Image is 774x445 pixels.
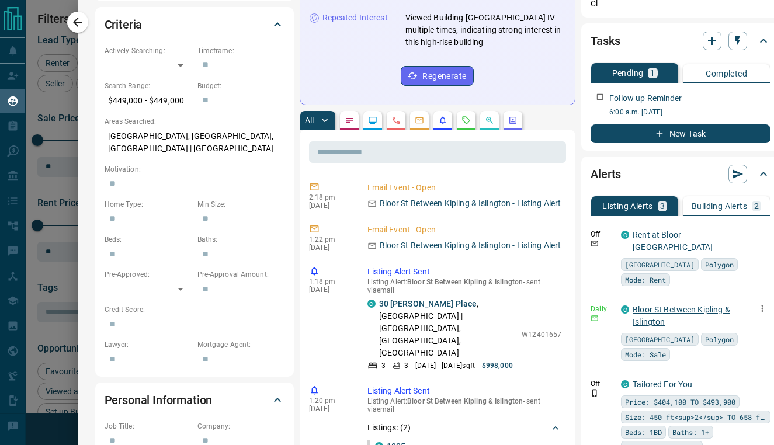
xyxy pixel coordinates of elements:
p: Bloor St Between Kipling & Islington - Listing Alert [380,239,561,252]
svg: Notes [345,116,354,125]
p: [DATE] [309,286,350,294]
a: Bloor St Between Kipling & Islington [633,305,730,326]
p: Email Event - Open [367,182,562,194]
p: [DATE] [309,244,350,252]
p: , [GEOGRAPHIC_DATA] | [GEOGRAPHIC_DATA], [GEOGRAPHIC_DATA], [GEOGRAPHIC_DATA] [379,298,516,359]
p: Lawyer: [105,339,192,350]
p: [DATE] - [DATE] sqft [415,360,475,371]
h2: Alerts [591,165,621,183]
span: [GEOGRAPHIC_DATA] [625,259,695,270]
p: Timeframe: [197,46,284,56]
h2: Tasks [591,32,620,50]
span: Price: $404,100 TO $493,900 [625,396,735,408]
p: Motivation: [105,164,284,175]
p: Listing Alert Sent [367,266,562,278]
svg: Email [591,239,599,248]
p: Credit Score: [105,304,284,315]
p: 2 [754,202,759,210]
p: Budget: [197,81,284,91]
p: Areas Searched: [105,116,284,127]
button: Regenerate [401,66,474,86]
span: Polygon [705,333,734,345]
p: Beds: [105,234,192,245]
p: [DATE] [309,405,350,413]
a: Rent at Bloor [GEOGRAPHIC_DATA] [633,230,713,252]
p: Company: [197,421,284,432]
p: Off [591,378,614,389]
svg: Requests [461,116,471,125]
p: Listing Alert : - sent via email [367,278,562,294]
div: Tasks [591,27,770,55]
p: Listing Alerts [602,202,653,210]
p: 1:22 pm [309,235,350,244]
span: Bloor St Between Kipling & Islington [407,397,523,405]
svg: Opportunities [485,116,494,125]
span: Beds: 1BD [625,426,662,438]
p: Off [591,229,614,239]
svg: Listing Alerts [438,116,447,125]
h2: Criteria [105,15,143,34]
p: Bloor St Between Kipling & Islington - Listing Alert [380,197,561,210]
p: Actively Searching: [105,46,192,56]
div: Personal Information [105,386,284,414]
a: 30 [PERSON_NAME] Place [379,299,477,308]
p: Baths: [197,234,284,245]
p: $449,000 - $449,000 [105,91,192,110]
p: Home Type: [105,199,192,210]
span: Mode: Sale [625,349,666,360]
p: Pre-Approval Amount: [197,269,284,280]
span: [GEOGRAPHIC_DATA] [625,333,695,345]
p: Listing Alert Sent [367,385,562,397]
p: Mortgage Agent: [197,339,284,350]
p: [DATE] [309,201,350,210]
div: Criteria [105,11,284,39]
div: condos.ca [621,305,629,314]
div: condos.ca [621,380,629,388]
button: New Task [591,124,770,143]
p: 1:18 pm [309,277,350,286]
div: Listings: (2) [367,417,562,439]
span: Bloor St Between Kipling & Islington [407,278,523,286]
p: Pending [612,69,644,77]
span: Size: 450 ft<sup>2</sup> TO 658 ft<sup>2</sup> [625,411,766,423]
svg: Emails [415,116,424,125]
p: Repeated Interest [322,12,388,24]
span: Polygon [705,259,734,270]
span: Mode: Rent [625,274,666,286]
h2: Personal Information [105,391,213,409]
p: 2:18 pm [309,193,350,201]
div: condos.ca [367,300,376,308]
p: Completed [706,69,747,78]
p: Search Range: [105,81,192,91]
svg: Email [591,314,599,322]
p: All [305,116,314,124]
p: W12401657 [522,329,561,340]
span: Baths: 1+ [672,426,709,438]
p: 1:20 pm [309,397,350,405]
a: Tailored For You [633,380,692,389]
p: Building Alerts [692,202,747,210]
p: Follow up Reminder [609,92,682,105]
p: 3 [404,360,408,371]
p: Daily [591,304,614,314]
p: Viewed Building [GEOGRAPHIC_DATA] IV multiple times, indicating strong interest in this high-rise... [405,12,566,48]
p: Pre-Approved: [105,269,192,280]
p: Listings: ( 2 ) [367,422,411,434]
p: 6:00 a.m. [DATE] [609,107,770,117]
p: $998,000 [482,360,513,371]
svg: Lead Browsing Activity [368,116,377,125]
div: Alerts [591,160,770,188]
svg: Agent Actions [508,116,518,125]
p: Listing Alert : - sent via email [367,397,562,413]
p: 3 [381,360,386,371]
p: 1 [650,69,655,77]
p: 3 [660,202,665,210]
p: Email Event - Open [367,224,562,236]
svg: Push Notification Only [591,389,599,397]
p: Min Size: [197,199,284,210]
svg: Calls [391,116,401,125]
p: Job Title: [105,421,192,432]
p: [GEOGRAPHIC_DATA], [GEOGRAPHIC_DATA], [GEOGRAPHIC_DATA] | [GEOGRAPHIC_DATA] [105,127,284,158]
div: condos.ca [621,231,629,239]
